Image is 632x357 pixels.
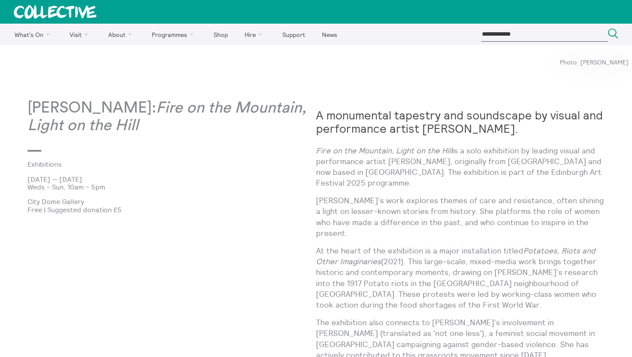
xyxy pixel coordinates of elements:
[62,24,99,45] a: Visit
[28,160,302,168] a: Exhibitions
[28,100,307,133] em: Fire on the Mountain, Light on the Hill
[316,108,603,136] strong: A monumental tapestry and soundscape by visual and performance artist [PERSON_NAME].
[7,24,61,45] a: What's On
[316,195,604,238] p: [PERSON_NAME]’s work explores themes of care and resistance, often shining a light on lesser-know...
[316,245,604,310] p: At the heart of the exhibition is a major installation titled (2021). This large-scale, mixed-med...
[316,145,604,189] p: is a solo exhibition by leading visual and performance artist [PERSON_NAME], originally from [GEO...
[275,24,313,45] a: Support
[206,24,235,45] a: Shop
[314,24,344,45] a: News
[316,246,595,266] em: Potatoes, Riots and Other Imaginaries
[28,183,316,191] p: Weds – Sun, 10am – 5pm
[28,198,316,205] p: City Dome Gallery
[144,24,205,45] a: Programmes
[101,24,143,45] a: About
[237,24,273,45] a: Hire
[28,175,316,183] p: [DATE] — [DATE]
[28,99,316,135] p: [PERSON_NAME]:
[28,206,316,214] p: Free | Suggested donation £5
[316,146,452,156] em: Fire on the Mountain, Light on the Hill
